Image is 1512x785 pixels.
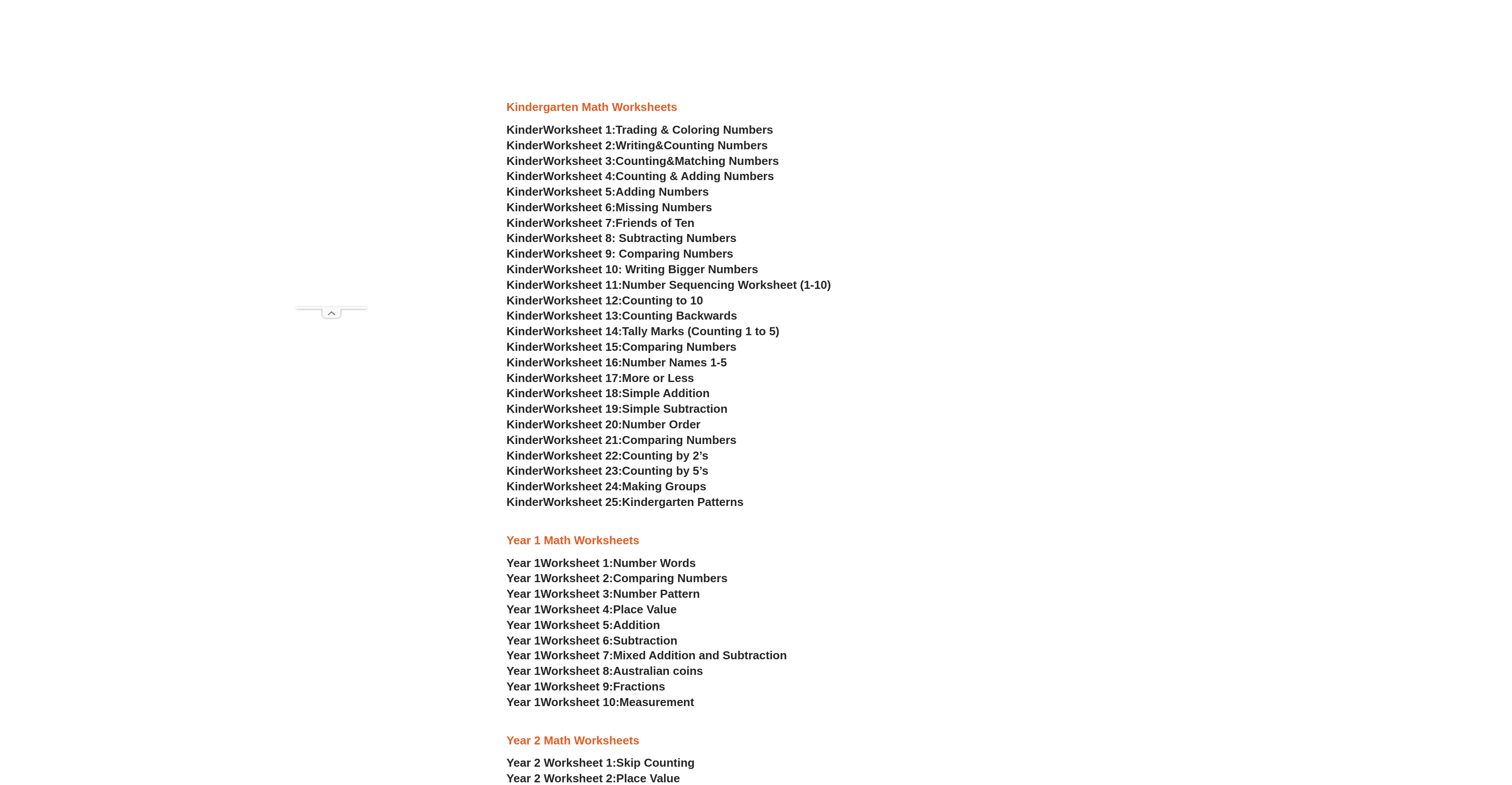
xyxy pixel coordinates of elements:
[507,680,665,693] a: Year 1Worksheet 9:Fractions
[616,201,713,214] span: Missing Numbers
[507,247,543,260] span: Kinder
[543,278,622,292] span: Worksheet 11:
[616,772,680,785] span: Place Value
[507,449,543,462] span: Kinder
[541,695,619,709] span: Worksheet 10:
[507,618,660,632] a: Year 1Worksheet 5:Addition
[616,216,695,230] span: Friends of Ten
[543,309,622,322] span: Worksheet 13:
[543,294,622,307] span: Worksheet 12:
[622,371,694,385] span: More or Less
[543,371,622,385] span: Worksheet 17:
[507,154,779,168] a: KinderWorksheet 3:Counting&Matching Numbers
[622,495,744,509] span: Kindergarten Patterns
[296,39,367,307] iframe: Advertisement
[507,263,543,276] span: Kinder
[543,263,758,276] span: Worksheet 10: Writing Bigger Numbers
[543,231,737,245] span: Worksheet 8: Subtracting Numbers
[507,154,543,168] span: Kinder
[507,325,543,338] span: Kinder
[507,571,728,585] a: Year 1Worksheet 2:Comparing Numbers
[507,733,1006,748] h3: Year 2 Math Worksheets
[507,772,680,785] a: Year 2 Worksheet 2:Place Value
[543,449,622,462] span: Worksheet 22:
[507,139,768,152] a: KinderWorksheet 2:Writing&Counting Numbers
[543,139,616,152] span: Worksheet 2:
[507,480,543,493] span: Kinder
[541,664,613,678] span: Worksheet 8:
[507,123,543,136] span: Kinder
[613,603,677,616] span: Place Value
[507,169,543,183] span: Kinder
[507,772,617,785] span: Year 2 Worksheet 2:
[507,340,543,353] span: Kinder
[622,449,709,462] span: Counting by 2’s
[543,216,616,230] span: Worksheet 7:
[616,123,774,136] span: Trading & Coloring Numbers
[507,185,709,198] a: KinderWorksheet 5:Adding Numbers
[613,649,787,662] span: Mixed Addition and Subtraction
[507,386,543,400] span: Kinder
[613,556,696,570] span: Number Words
[507,695,694,709] a: Year 1Worksheet 10:Measurement
[543,356,622,369] span: Worksheet 16:
[507,278,543,292] span: Kinder
[541,649,613,662] span: Worksheet 7:
[507,464,543,477] span: Kinder
[622,309,737,322] span: Counting Backwards
[507,309,543,322] span: Kinder
[613,571,728,585] span: Comparing Numbers
[541,571,613,585] span: Worksheet 2:
[541,603,613,616] span: Worksheet 4:
[622,480,706,493] span: Making Groups
[622,464,709,477] span: Counting by 5’s
[622,433,737,447] span: Comparing Numbers
[543,201,616,214] span: Worksheet 6:
[543,123,616,136] span: Worksheet 1:
[543,495,622,509] span: Worksheet 25:
[507,371,543,385] span: Kinder
[619,695,694,709] span: Measurement
[507,216,543,230] span: Kinder
[507,587,700,600] a: Year 1Worksheet 3:Number Pattern
[507,433,543,447] span: Kinder
[507,418,543,431] span: Kinder
[1364,685,1512,785] iframe: Chat Widget
[622,356,727,369] span: Number Names 1-5
[541,680,613,693] span: Worksheet 9:
[613,587,700,600] span: Number Pattern
[507,201,543,214] span: Kinder
[507,123,774,136] a: KinderWorksheet 1:Trading & Coloring Numbers
[507,231,737,245] a: KinderWorksheet 8: Subtracting Numbers
[622,402,728,415] span: Simple Subtraction
[622,325,779,338] span: Tally Marks (Counting 1 to 5)
[543,402,622,415] span: Worksheet 19:
[507,556,696,570] a: Year 1Worksheet 1:Number Words
[622,294,703,307] span: Counting to 10
[675,154,779,168] span: Matching Numbers
[541,618,613,632] span: Worksheet 5:
[616,185,709,198] span: Adding Numbers
[507,603,677,616] a: Year 1Worksheet 4:Place Value
[622,386,710,400] span: Simple Addition
[507,201,713,214] a: KinderWorksheet 6:Missing Numbers
[622,278,831,292] span: Number Sequencing Worksheet (1-10)
[541,587,613,600] span: Worksheet 3:
[507,533,1006,548] h3: Year 1 Math Worksheets
[622,340,737,353] span: Comparing Numbers
[613,664,703,678] span: Australian coins
[543,247,733,260] span: Worksheet 9: Comparing Numbers
[664,139,768,152] span: Counting Numbers
[507,756,617,769] span: Year 2 Worksheet 1:
[507,100,1006,115] h3: Kindergarten Math Worksheets
[616,756,695,769] span: Skip Counting
[541,556,613,570] span: Worksheet 1:
[507,185,543,198] span: Kinder
[507,356,543,369] span: Kinder
[507,169,774,183] a: KinderWorksheet 4:Counting & Adding Numbers
[543,464,622,477] span: Worksheet 23:
[507,139,543,152] span: Kinder
[507,231,543,245] span: Kinder
[507,216,695,230] a: KinderWorksheet 7:Friends of Ten
[541,634,613,647] span: Worksheet 6:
